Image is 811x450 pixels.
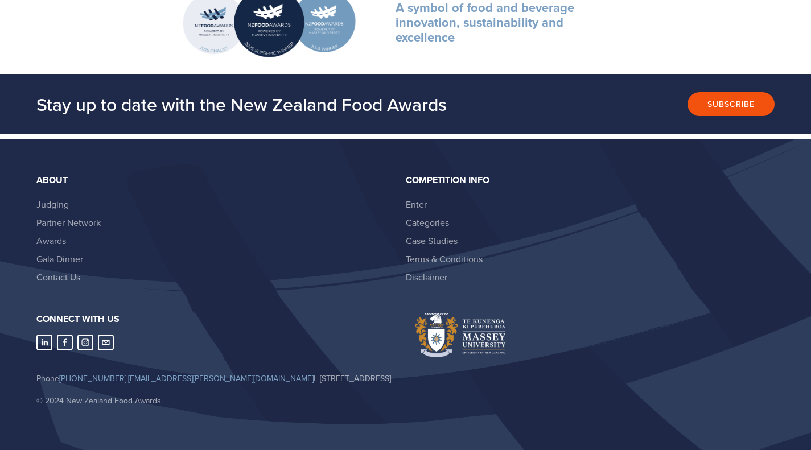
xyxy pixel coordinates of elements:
[36,216,101,229] a: Partner Network
[36,271,80,283] a: Contact Us
[36,93,522,115] h2: Stay up to date with the New Zealand Food Awards
[36,371,396,386] p: Phone | | [STREET_ADDRESS]
[688,92,775,116] button: Subscribe
[406,253,483,265] a: Terms & Conditions
[36,253,83,265] a: Gala Dinner
[36,335,52,350] a: LinkedIn
[36,394,396,408] p: © 2024 New Zealand Food Awards.
[406,216,449,229] a: Categories
[36,198,69,210] a: Judging
[406,175,765,185] div: Competition Info
[406,271,447,283] a: Disclaimer
[406,198,427,210] a: Enter
[36,313,396,325] h3: Connect with us
[36,234,66,247] a: Awards
[406,234,458,247] a: Case Studies
[98,335,114,350] a: nzfoodawards@massey.ac.nz
[77,335,93,350] a: Instagram
[128,373,314,384] a: [EMAIL_ADDRESS][PERSON_NAME][DOMAIN_NAME]
[59,373,126,384] a: [PHONE_NUMBER]
[36,175,396,185] div: About
[57,335,73,350] a: Abbie Harris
